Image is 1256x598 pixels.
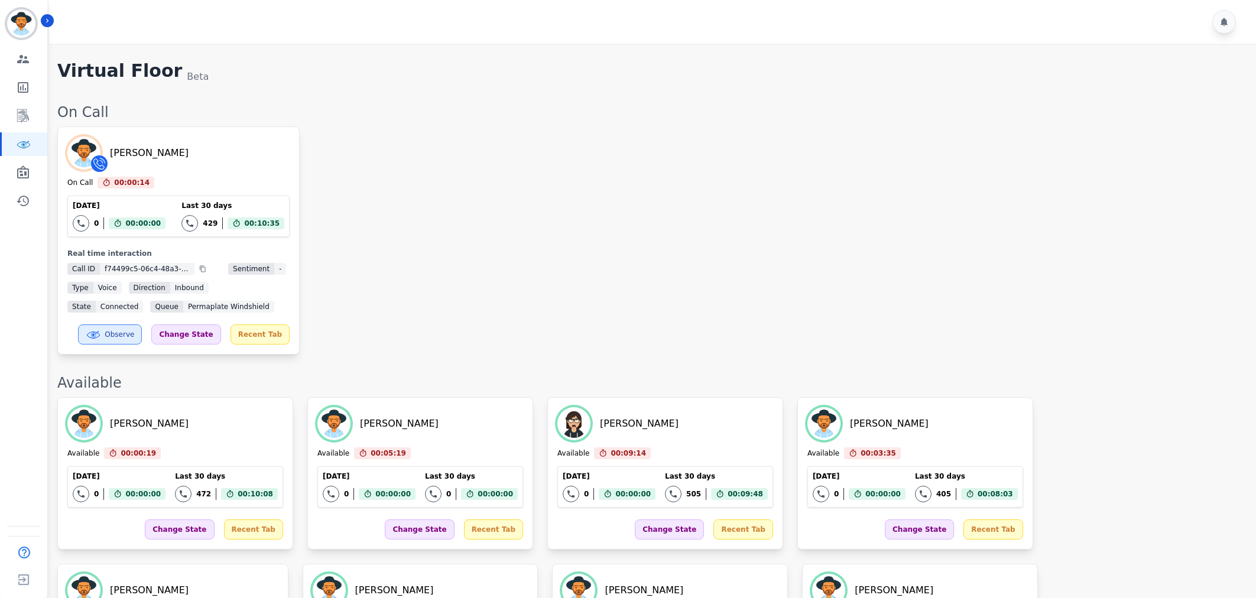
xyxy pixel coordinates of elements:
span: f74499c5-06c4-48a3-8a71-23bab5e226a9 [100,263,194,275]
span: 00:09:48 [728,488,763,500]
div: Last 30 days [425,472,518,481]
div: 0 [834,489,839,499]
div: Available [807,448,839,459]
div: On Call [67,178,93,188]
div: [PERSON_NAME] [355,583,434,597]
img: Avatar [67,136,100,170]
div: Recent Tab [464,519,523,539]
div: Available [557,448,589,459]
div: [PERSON_NAME] [110,583,189,597]
span: 00:00:00 [615,488,651,500]
span: Type [67,282,93,294]
div: Last 30 days [665,472,768,481]
div: Last 30 days [915,472,1018,481]
h1: Virtual Floor [57,60,182,84]
div: [DATE] [563,472,655,481]
span: 00:00:00 [125,217,161,229]
span: Permaplate Windshield [183,301,274,313]
div: Recent Tab [224,519,283,539]
span: 00:08:03 [978,488,1013,500]
div: 0 [446,489,451,499]
div: [PERSON_NAME] [850,417,929,431]
div: 405 [936,489,951,499]
div: 505 [686,489,701,499]
span: 00:10:35 [244,217,280,229]
div: 0 [344,489,349,499]
div: [PERSON_NAME] [360,417,439,431]
div: Available [57,373,1244,392]
div: Change State [885,519,954,539]
div: Available [67,448,99,459]
span: 00:00:00 [865,488,901,500]
span: 00:09:14 [611,447,646,459]
div: Recent Tab [963,519,1023,539]
div: Recent Tab [231,324,290,344]
div: [PERSON_NAME] [605,583,683,597]
span: 00:00:19 [121,447,156,459]
span: Call ID [67,263,100,275]
div: Change State [151,324,220,344]
div: [PERSON_NAME] [110,417,189,431]
span: voice [93,282,122,294]
button: Observe [78,324,142,344]
span: 00:05:19 [371,447,406,459]
span: connected [96,301,144,313]
img: Avatar [317,407,350,440]
span: 00:00:00 [375,488,411,500]
div: [PERSON_NAME] [110,146,189,160]
span: 00:10:08 [238,488,273,500]
span: 00:00:00 [478,488,513,500]
img: Avatar [807,407,840,440]
div: Change State [635,519,704,539]
img: Bordered avatar [7,9,35,38]
div: 429 [203,219,218,228]
div: Change State [385,519,454,539]
img: Avatar [557,407,590,440]
span: 00:00:00 [125,488,161,500]
img: Avatar [67,407,100,440]
div: 0 [584,489,589,499]
div: On Call [57,103,1244,122]
div: Change State [145,519,214,539]
span: Sentiment [228,263,274,275]
span: inbound [170,282,209,294]
div: [PERSON_NAME] [600,417,679,431]
div: [DATE] [73,472,165,481]
div: Recent Tab [713,519,773,539]
div: Real time interaction [67,249,290,258]
div: 0 [94,219,99,228]
div: [DATE] [813,472,906,481]
span: 00:03:35 [861,447,896,459]
span: Observe [105,330,134,339]
div: [DATE] [323,472,416,481]
div: 0 [94,489,99,499]
div: [PERSON_NAME] [855,583,933,597]
div: Available [317,448,349,459]
div: [DATE] [73,201,165,210]
div: 472 [196,489,211,499]
div: Beta [187,70,209,84]
div: Last 30 days [175,472,278,481]
span: Direction [129,282,170,294]
span: 00:00:14 [114,177,150,188]
span: Queue [150,301,183,313]
div: Last 30 days [181,201,284,210]
span: - [274,263,286,275]
span: State [67,301,96,313]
